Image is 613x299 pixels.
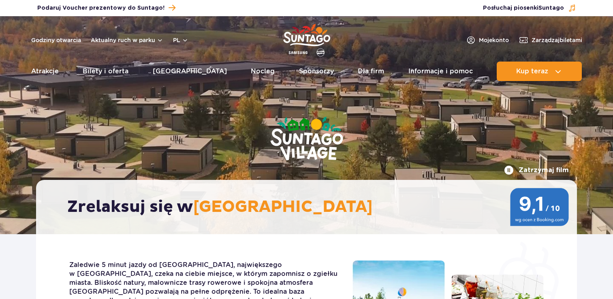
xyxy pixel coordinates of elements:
[193,197,373,217] span: [GEOGRAPHIC_DATA]
[31,62,59,81] a: Atrakcje
[238,85,376,194] img: Suntago Village
[358,62,384,81] a: Dla firm
[510,188,569,226] img: 9,1/10 wg ocen z Booking.com
[251,62,275,81] a: Nocleg
[153,62,227,81] a: [GEOGRAPHIC_DATA]
[516,68,548,75] span: Kup teraz
[519,35,582,45] a: Zarządzajbiletami
[479,36,509,44] span: Moje konto
[504,165,569,175] button: Zatrzymaj film
[408,62,473,81] a: Informacje i pomoc
[483,4,576,12] button: Posłuchaj piosenkiSuntago
[466,35,509,45] a: Mojekonto
[497,62,582,81] button: Kup teraz
[538,5,564,11] span: Suntago
[483,4,564,12] span: Posłuchaj piosenki
[37,4,164,12] span: Podaruj Voucher prezentowy do Suntago!
[37,2,175,13] a: Podaruj Voucher prezentowy do Suntago!
[67,197,554,217] h2: Zrelaksuj się w
[173,36,188,44] button: pl
[299,62,334,81] a: Sponsorzy
[91,37,163,43] button: Aktualny ruch w parku
[83,62,128,81] a: Bilety i oferta
[532,36,582,44] span: Zarządzaj biletami
[31,36,81,44] a: Godziny otwarcia
[283,20,330,58] a: Park of Poland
